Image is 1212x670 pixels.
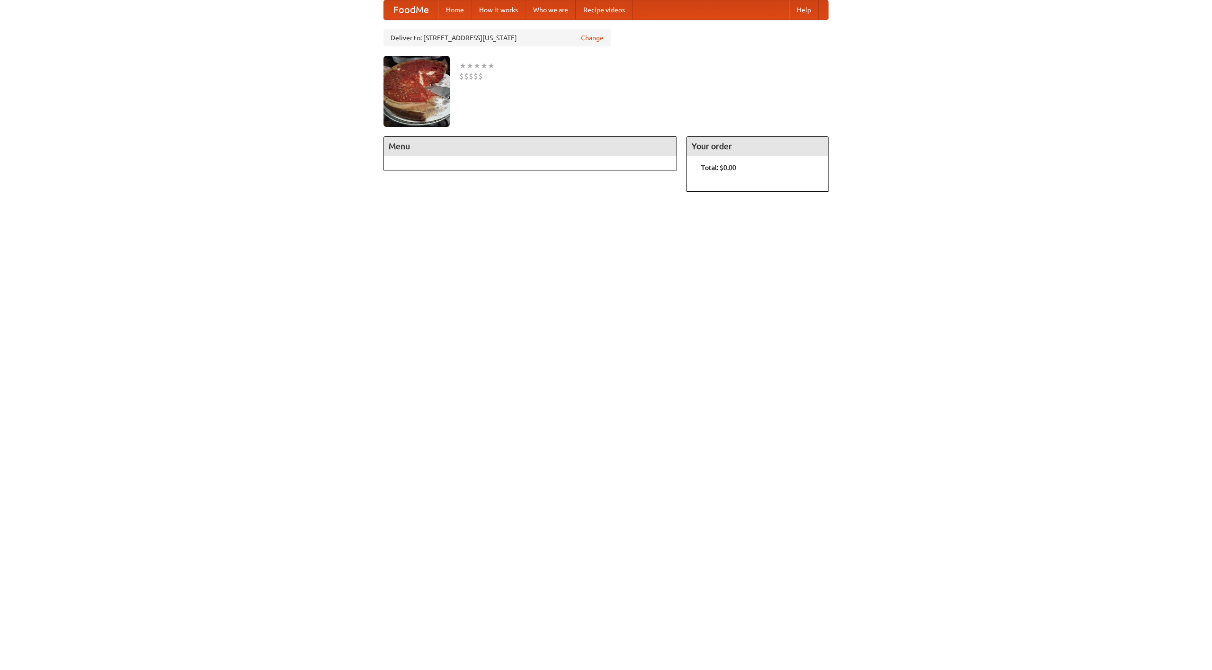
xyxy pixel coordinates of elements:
[383,56,450,127] img: angular.jpg
[488,61,495,71] li: ★
[473,71,478,81] li: $
[701,164,736,171] b: Total: $0.00
[384,0,438,19] a: FoodMe
[469,71,473,81] li: $
[384,137,677,156] h4: Menu
[383,29,611,46] div: Deliver to: [STREET_ADDRESS][US_STATE]
[581,33,604,43] a: Change
[687,137,828,156] h4: Your order
[459,61,466,71] li: ★
[526,0,576,19] a: Who we are
[466,61,473,71] li: ★
[473,61,481,71] li: ★
[438,0,472,19] a: Home
[478,71,483,81] li: $
[576,0,633,19] a: Recipe videos
[472,0,526,19] a: How it works
[464,71,469,81] li: $
[459,71,464,81] li: $
[789,0,819,19] a: Help
[481,61,488,71] li: ★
